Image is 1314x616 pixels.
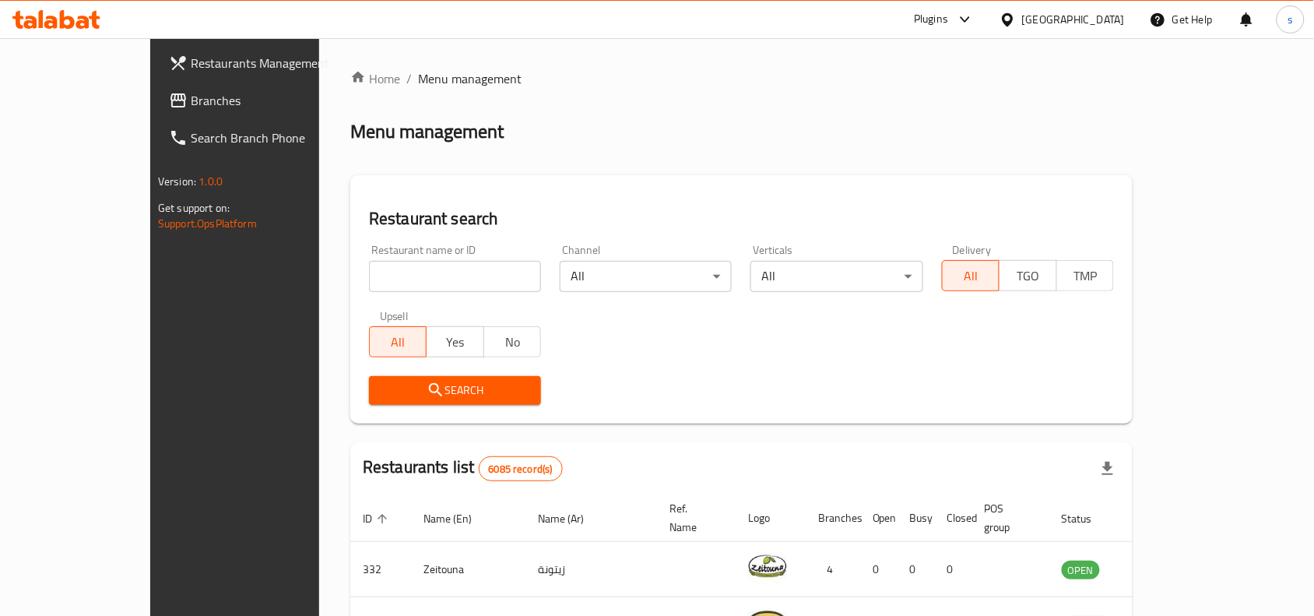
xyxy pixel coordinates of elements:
td: زيتونة [525,542,657,597]
th: Open [860,495,898,542]
span: ID [363,509,392,528]
span: No [490,331,535,354]
span: All [949,265,993,287]
span: TMP [1063,265,1108,287]
button: No [483,326,541,357]
button: All [369,326,427,357]
td: 4 [806,542,860,597]
a: Search Branch Phone [156,119,370,157]
td: 0 [860,542,898,597]
span: Search [381,381,529,400]
span: Branches [191,91,357,110]
div: [GEOGRAPHIC_DATA] [1022,11,1125,28]
button: Search [369,376,541,405]
button: Yes [426,326,483,357]
label: Upsell [380,311,409,322]
span: Get support on: [158,198,230,218]
a: Branches [156,82,370,119]
td: 0 [898,542,935,597]
button: TMP [1056,260,1114,291]
span: s [1288,11,1293,28]
span: 6085 record(s) [480,462,562,477]
h2: Restaurant search [369,207,1114,231]
span: Menu management [418,69,522,88]
a: Home [350,69,400,88]
a: Support.OpsPlatform [158,213,257,234]
nav: breadcrumb [350,69,1133,88]
td: Zeitouna [411,542,525,597]
th: Closed [935,495,972,542]
div: Export file [1089,450,1126,488]
span: All [376,331,420,354]
input: Search for restaurant name or ID.. [369,261,541,292]
span: POS group [985,499,1031,537]
th: Branches [806,495,860,542]
th: Logo [736,495,806,542]
div: Plugins [914,10,948,29]
div: All [750,261,922,292]
span: Name (En) [423,509,492,528]
span: OPEN [1062,561,1100,579]
span: Name (Ar) [538,509,604,528]
button: TGO [999,260,1056,291]
span: Restaurants Management [191,54,357,72]
h2: Menu management [350,119,504,144]
td: 332 [350,542,411,597]
a: Restaurants Management [156,44,370,82]
th: Busy [898,495,935,542]
span: Yes [433,331,477,354]
span: Status [1062,509,1112,528]
div: Total records count [479,456,563,481]
span: Version: [158,171,196,192]
li: / [406,69,412,88]
span: 1.0.0 [199,171,223,192]
div: All [560,261,732,292]
span: Search Branch Phone [191,128,357,147]
span: TGO [1006,265,1050,287]
img: Zeitouna [748,547,787,586]
span: Ref. Name [669,499,717,537]
label: Delivery [953,245,992,255]
button: All [942,260,1000,291]
h2: Restaurants list [363,456,563,481]
td: 0 [935,542,972,597]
